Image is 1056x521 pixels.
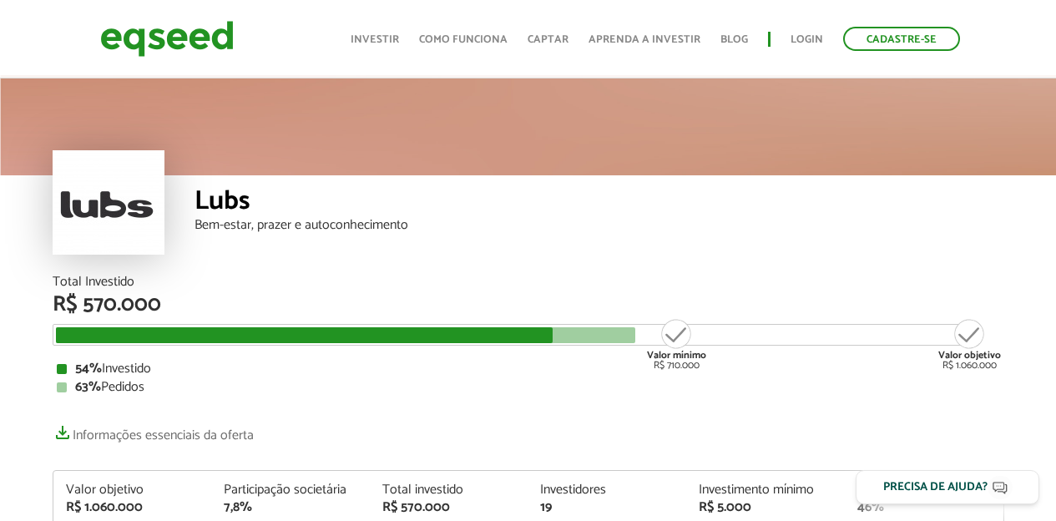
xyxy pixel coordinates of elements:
[528,34,568,45] a: Captar
[224,483,357,497] div: Participação societária
[720,34,748,45] a: Blog
[195,188,1004,219] div: Lubs
[938,317,1001,371] div: R$ 1.060.000
[645,317,708,371] div: R$ 710.000
[66,483,200,497] div: Valor objetivo
[100,17,234,61] img: EqSeed
[857,501,991,514] div: 46%
[589,34,700,45] a: Aprenda a investir
[75,357,102,380] strong: 54%
[66,501,200,514] div: R$ 1.060.000
[382,501,516,514] div: R$ 570.000
[938,347,1001,363] strong: Valor objetivo
[540,501,674,514] div: 19
[699,483,832,497] div: Investimento mínimo
[224,501,357,514] div: 7,8%
[843,27,960,51] a: Cadastre-se
[791,34,823,45] a: Login
[351,34,399,45] a: Investir
[53,276,1004,289] div: Total Investido
[75,376,101,398] strong: 63%
[57,381,1000,394] div: Pedidos
[540,483,674,497] div: Investidores
[195,219,1004,232] div: Bem-estar, prazer e autoconhecimento
[419,34,508,45] a: Como funciona
[699,501,832,514] div: R$ 5.000
[382,483,516,497] div: Total investido
[53,294,1004,316] div: R$ 570.000
[57,362,1000,376] div: Investido
[647,347,706,363] strong: Valor mínimo
[53,419,254,443] a: Informações essenciais da oferta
